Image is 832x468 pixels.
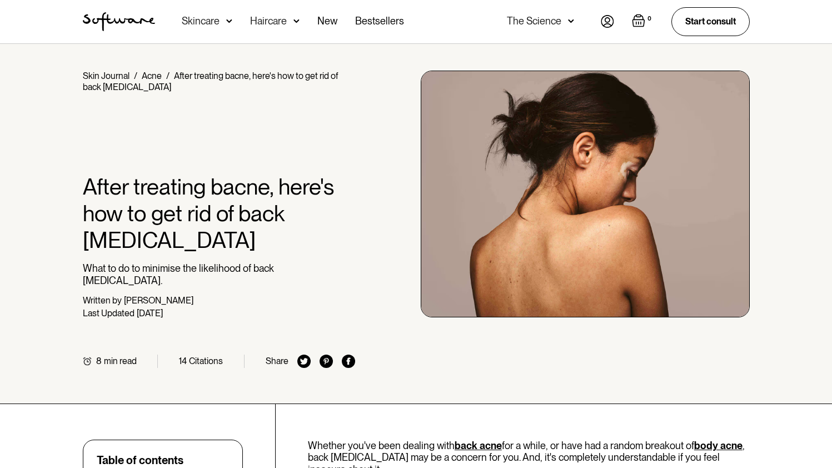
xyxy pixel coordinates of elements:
div: [PERSON_NAME] [124,295,193,306]
div: / [134,71,137,81]
div: Skincare [182,16,220,27]
div: Haircare [250,16,287,27]
div: After treating bacne, here's how to get rid of back [MEDICAL_DATA] [83,71,338,92]
a: Open cart [632,14,654,29]
div: / [166,71,170,81]
div: Table of contents [97,454,183,467]
h1: After treating bacne, here's how to get rid of back [MEDICAL_DATA] [83,173,356,253]
a: Acne [142,71,162,81]
img: facebook icon [342,355,355,368]
img: pinterest icon [320,355,333,368]
div: Written by [83,295,122,306]
div: 14 [179,356,187,366]
p: What to do to minimise the likelihood of back [MEDICAL_DATA]. [83,262,356,286]
a: body acne [694,440,743,451]
a: back acne [455,440,502,451]
div: [DATE] [137,308,163,318]
div: Share [266,356,288,366]
img: arrow down [568,16,574,27]
div: Last Updated [83,308,134,318]
a: Skin Journal [83,71,129,81]
img: Software Logo [83,12,155,31]
div: min read [104,356,137,366]
div: Citations [189,356,223,366]
img: twitter icon [297,355,311,368]
a: Start consult [671,7,750,36]
div: 0 [645,14,654,24]
img: arrow down [293,16,300,27]
img: arrow down [226,16,232,27]
div: The Science [507,16,561,27]
div: 8 [96,356,102,366]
